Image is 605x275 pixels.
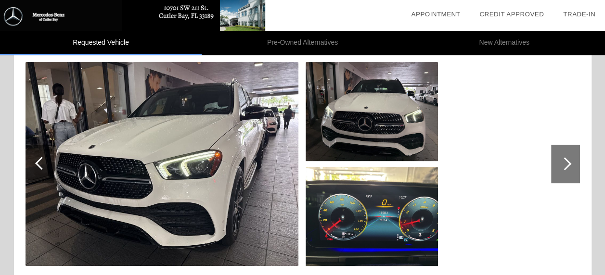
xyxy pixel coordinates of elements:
[202,31,403,55] li: Pre-Owned Alternatives
[306,62,438,161] img: 1f92c5abdf3d263900809a1209447004.jpeg
[26,62,298,266] img: a01aa634301a62bf834d9254926e71e1.jpeg
[563,11,595,18] a: Trade-In
[479,11,544,18] a: Credit Approved
[306,167,438,266] img: 7d6f3bf95625aab67a9b4a1dfdb05251.jpeg
[403,31,605,55] li: New Alternatives
[411,11,460,18] a: Appointment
